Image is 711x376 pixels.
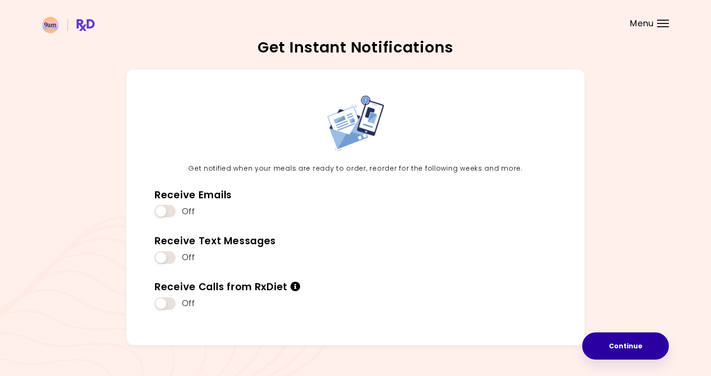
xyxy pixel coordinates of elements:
[155,234,276,247] div: Receive Text Messages
[42,40,669,55] h2: Get Instant Notifications
[42,17,95,33] img: RxDiet
[155,280,300,293] div: Receive Calls from RxDiet
[182,298,195,309] span: Off
[182,252,195,263] span: Off
[630,19,654,28] span: Menu
[582,332,669,360] button: Continue
[182,206,195,217] span: Off
[290,282,301,292] i: Info
[148,163,563,174] p: Get notified when your meals are ready to order, reorder for the following weeks and more.
[155,188,232,201] div: Receive Emails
